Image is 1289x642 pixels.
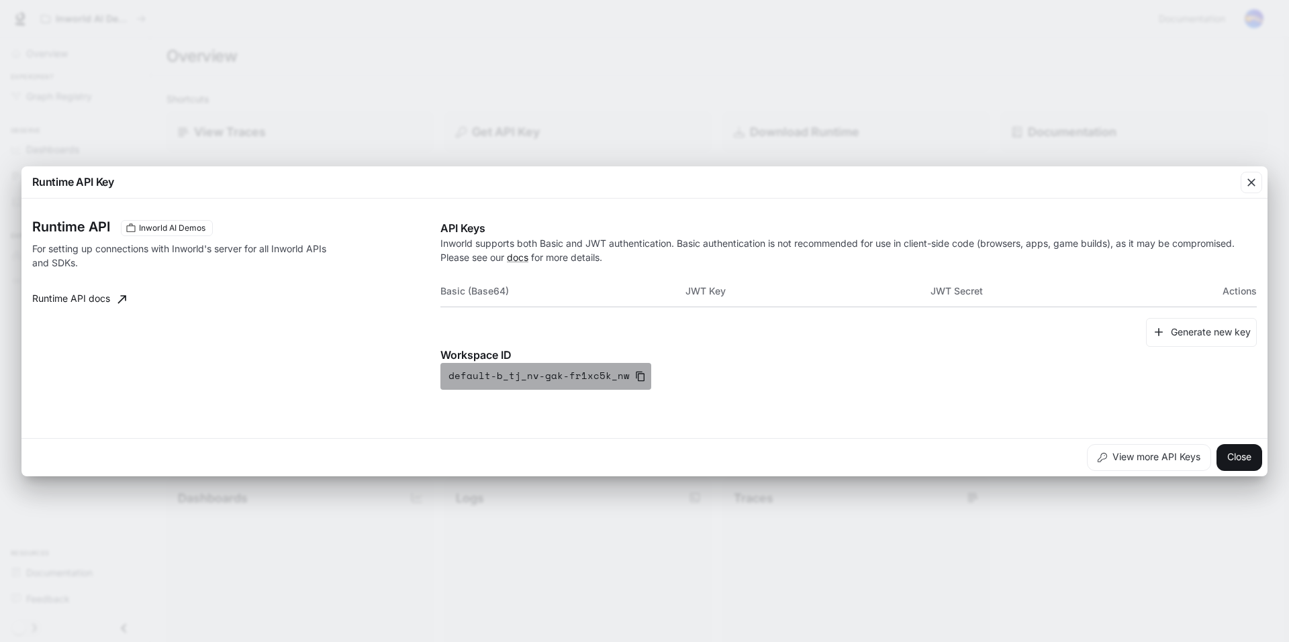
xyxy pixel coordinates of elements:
th: JWT Secret [930,275,1176,307]
button: Close [1216,444,1262,471]
div: These keys will apply to your current workspace only [121,220,213,236]
p: For setting up connections with Inworld's server for all Inworld APIs and SDKs. [32,242,330,270]
th: JWT Key [685,275,930,307]
p: Runtime API Key [32,174,114,190]
button: default-b_tj_nv-gak-fr1xc5k_nw [440,363,651,390]
button: View more API Keys [1087,444,1211,471]
a: docs [507,252,528,263]
span: Inworld AI Demos [134,222,211,234]
a: Runtime API docs [27,286,132,313]
p: Workspace ID [440,347,1257,363]
button: Generate new key [1146,318,1257,347]
p: API Keys [440,220,1257,236]
th: Basic (Base64) [440,275,685,307]
th: Actions [1175,275,1257,307]
h3: Runtime API [32,220,110,233]
p: Inworld supports both Basic and JWT authentication. Basic authentication is not recommended for u... [440,236,1257,264]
